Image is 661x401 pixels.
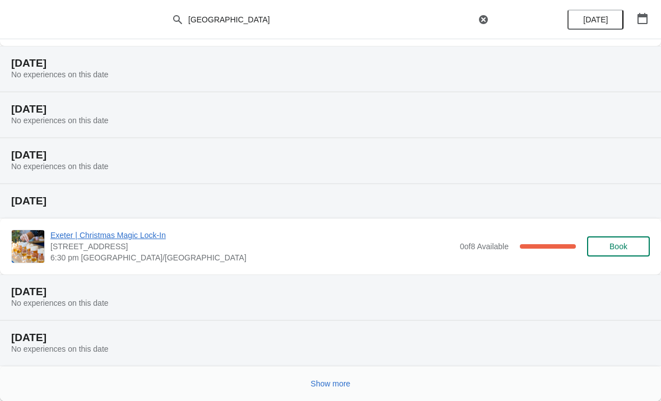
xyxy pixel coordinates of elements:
h2: [DATE] [11,195,650,207]
span: 6:30 pm [GEOGRAPHIC_DATA]/[GEOGRAPHIC_DATA] [50,252,454,263]
span: 0 of 8 Available [460,242,509,251]
span: No experiences on this date [11,299,109,307]
span: Show more [311,379,351,388]
input: Search [188,10,476,30]
span: No experiences on this date [11,116,109,125]
button: Clear [478,14,489,25]
span: [DATE] [583,15,608,24]
span: [STREET_ADDRESS] [50,241,454,252]
span: No experiences on this date [11,162,109,171]
button: Book [587,236,650,257]
button: [DATE] [567,10,623,30]
h2: [DATE] [11,58,650,69]
span: No experiences on this date [11,344,109,353]
h2: [DATE] [11,332,650,343]
img: Exeter | Christmas Magic Lock-In | 46 High Street, Exeter, EX4 3DJ | 6:30 pm Europe/London [12,230,44,263]
span: Book [609,242,627,251]
span: No experiences on this date [11,70,109,79]
h2: [DATE] [11,104,650,115]
button: Show more [306,374,355,394]
h2: [DATE] [11,286,650,297]
h2: [DATE] [11,150,650,161]
span: Exeter | Christmas Magic Lock-In [50,230,454,241]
